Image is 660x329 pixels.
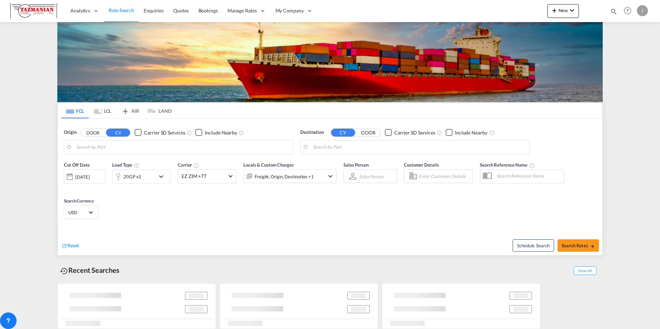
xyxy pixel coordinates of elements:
md-icon: icon-chevron-down [157,172,169,181]
span: New [550,8,576,13]
span: Load Type [112,162,139,168]
span: Help [622,5,633,17]
div: Freight Origin Destination Factory Stuffing [255,172,314,181]
md-tab-item: AIR [116,103,144,118]
div: Include Nearby [205,129,237,136]
span: Quotes [173,8,188,13]
md-icon: icon-plus 400-fg [550,6,559,14]
span: Search Reference Name [480,162,535,168]
span: Manage Rates [227,7,257,14]
span: Reset [67,242,79,248]
input: Search Reference Name [493,171,564,181]
input: Search by Port [313,142,526,152]
span: Sales Person [343,162,369,168]
span: Origin [64,129,76,136]
div: Origin DOOR CY Checkbox No InkUnchecked: Search for CY (Container Yard) services for all selected... [58,119,602,255]
span: Cut Off Date [64,162,90,168]
md-icon: icon-chevron-down [326,172,334,180]
input: Enter Customer Details [419,171,470,181]
div: Carrier SD Services [144,129,185,136]
div: 20GP x1icon-chevron-down [112,170,171,183]
span: My Company [275,7,304,14]
span: Search Currency [64,198,94,203]
div: icon-refreshReset [61,242,79,250]
md-icon: Your search will be saved by the below given name [529,163,535,168]
md-pagination-wrapper: Use the left and right arrow keys to navigate between tabs [61,103,172,118]
button: Search Ratesicon-arrow-right [557,239,599,252]
span: Destination [300,129,324,136]
img: LCL+%26+FCL+BACKGROUND.png [57,22,603,102]
md-icon: icon-arrow-right [590,244,595,249]
div: I [637,5,648,16]
md-icon: icon-airplane [121,107,129,112]
span: Rate Search [109,7,134,13]
img: a292c8e082cb11ee87a80f50be6e15c3.JPG [10,3,57,19]
md-checkbox: Checkbox No Ink [135,129,185,136]
md-select: Sales Person [358,171,385,181]
md-tab-item: FCL [61,103,89,118]
md-datepicker: Select [64,183,69,192]
span: EZ ZIM +77 [182,173,226,180]
md-checkbox: Checkbox No Ink [195,129,237,136]
div: 20GP x1 [124,172,141,181]
div: [DATE] [75,174,89,180]
md-icon: Unchecked: Search for CY (Container Yard) services for all selected carriers.Checked : Search for... [186,130,192,136]
span: Customer Details [404,162,439,168]
div: Recent Searches [57,262,122,278]
div: Freight Origin Destination Factory Stuffingicon-chevron-down [243,169,337,183]
span: Bookings [198,8,218,13]
md-icon: icon-refresh [61,243,67,249]
button: icon-plus 400-fgNewicon-chevron-down [547,4,579,18]
md-tab-item: LAND [144,103,172,118]
button: CY [331,129,355,137]
md-icon: icon-information-outline [134,163,139,168]
span: Search Rates [562,243,595,248]
md-icon: The selected Trucker/Carrierwill be displayed in the rate results If the rates are from another f... [194,163,199,168]
button: DOOR [356,129,380,137]
div: Carrier SD Services [394,129,435,136]
md-checkbox: Checkbox No Ink [446,129,487,136]
md-icon: Unchecked: Ignores neighbouring ports when fetching rates.Checked : Includes neighbouring ports w... [239,130,244,136]
span: USD [68,209,88,216]
md-icon: icon-chevron-down [568,6,576,14]
span: Show All [574,266,596,275]
button: Note: By default Schedule search will only considerorigin ports, destination ports and cut off da... [513,239,554,252]
md-icon: icon-magnify [610,8,618,15]
md-icon: icon-backup-restore [60,267,68,275]
div: [DATE] [64,169,105,184]
md-select: Select Currency: $ USDUnited States Dollar [68,207,95,217]
span: Enquiries [144,8,164,13]
md-icon: Unchecked: Search for CY (Container Yard) services for all selected carriers.Checked : Search for... [437,130,442,136]
button: DOOR [81,129,105,137]
md-tab-item: LCL [89,103,116,118]
md-icon: Unchecked: Ignores neighbouring ports when fetching rates.Checked : Includes neighbouring ports w... [489,130,495,136]
span: Locals & Custom Charges [243,162,294,168]
input: Search by Port [76,142,290,152]
div: Include Nearby [455,129,487,136]
div: icon-magnify [610,8,618,18]
button: CY [106,129,130,137]
md-checkbox: Checkbox No Ink [385,129,435,136]
span: Analytics [70,7,90,14]
div: Help [622,5,637,17]
span: Carrier [178,162,199,168]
